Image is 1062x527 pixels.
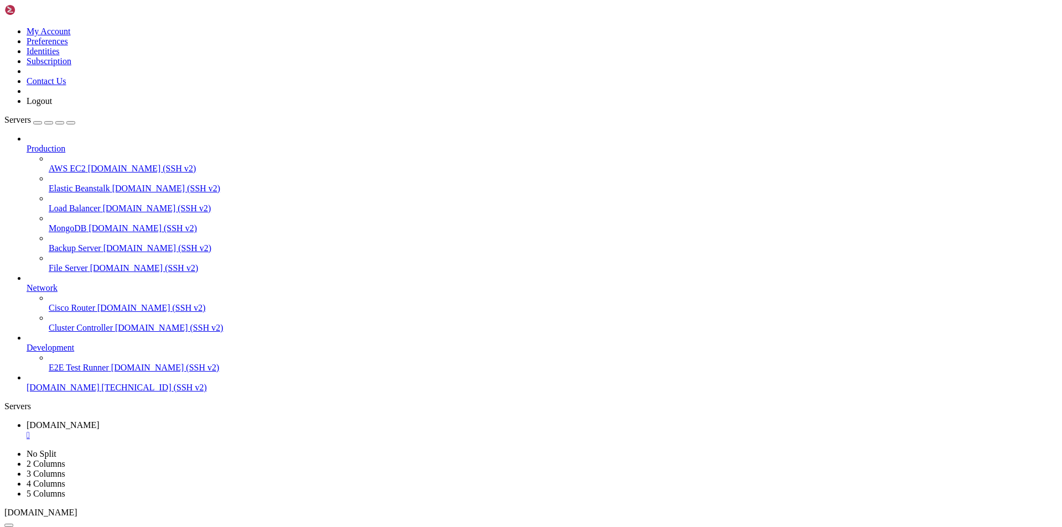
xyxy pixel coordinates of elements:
a: Production [27,144,1058,154]
a: [DOMAIN_NAME] [TECHNICAL_ID] (SSH v2) [27,383,1058,393]
span: [TECHNICAL_ID] (SSH v2) [102,383,207,392]
a:  [27,430,1058,440]
a: Contact Us [27,76,66,86]
span: Network [27,283,58,293]
div: (18, 31) [88,296,93,305]
li: Backup Server [DOMAIN_NAME] (SSH v2) [49,233,1058,253]
x-row: root@vps130383:~# [4,296,918,305]
span: Servers [4,115,31,124]
li: Development [27,333,1058,373]
x-row: * Management: [URL][DOMAIN_NAME] [4,33,918,42]
a: 4 Columns [27,479,65,488]
a: Cluster Controller [DOMAIN_NAME] (SSH v2) [49,323,1058,333]
a: Development [27,343,1058,353]
x-row: 38 additional security updates can be applied with ESM Apps. [4,221,918,230]
li: Production [27,134,1058,273]
span: [DOMAIN_NAME] [4,508,77,517]
a: Elastic Beanstalk [DOMAIN_NAME] (SSH v2) [49,184,1058,194]
a: Identities [27,46,60,56]
span: MongoDB [49,223,86,233]
span: Backup Server [49,243,101,253]
span: [DOMAIN_NAME] (SSH v2) [103,204,211,213]
x-row: Usage of /: 75.3% of 24.44GB Users logged in: 0 [4,89,918,98]
li: E2E Test Runner [DOMAIN_NAME] (SSH v2) [49,353,1058,373]
x-row: Learn more about enabling ESM Apps service at [URL][DOMAIN_NAME] [4,230,918,239]
x-row: [URL][DOMAIN_NAME] [4,155,918,164]
li: Load Balancer [DOMAIN_NAME] (SSH v2) [49,194,1058,213]
x-row: 678 updates can be applied immediately. [4,192,918,202]
x-row: * Strictly confined Kubernetes makes edge and IoT secure. Learn how MicroK8s [4,127,918,136]
span: E2E Test Runner [49,363,109,372]
a: vps130383.whmpanels.com [27,420,1058,440]
x-row: To see these additional updates run: apt list --upgradable [4,202,918,211]
a: Preferences [27,36,68,46]
span: Load Balancer [49,204,101,213]
a: Network [27,283,1058,293]
li: File Server [DOMAIN_NAME] (SSH v2) [49,253,1058,273]
span: [DOMAIN_NAME] (SSH v2) [103,243,212,253]
span: Cisco Router [49,303,95,312]
a: Cisco Router [DOMAIN_NAME] (SSH v2) [49,303,1058,313]
x-row: * Support: [URL][DOMAIN_NAME] [4,42,918,51]
a: My Account [27,27,71,36]
a: No Split [27,449,56,458]
span: Cluster Controller [49,323,113,332]
span: AWS EC2 [49,164,86,173]
li: Cisco Router [DOMAIN_NAME] (SSH v2) [49,293,1058,313]
x-row: System load: 0.06 Processes: 122 [4,80,918,89]
span: Development [27,343,74,352]
a: Subscription [27,56,71,66]
span: [DOMAIN_NAME] (SSH v2) [97,303,206,312]
span: [DOMAIN_NAME] (SSH v2) [90,263,199,273]
a: MongoDB [DOMAIN_NAME] (SSH v2) [49,223,1058,233]
x-row: System information as of [DATE] [4,61,918,70]
x-row: New release '24.04.3 LTS' available. [4,249,918,258]
a: 5 Columns [27,489,65,498]
x-row: Expanded Security Maintenance for Applications is not enabled. [4,174,918,183]
span: [DOMAIN_NAME] [27,420,100,430]
span: [DOMAIN_NAME] (SSH v2) [115,323,223,332]
a: Logout [27,96,52,106]
x-row: Memory usage: 25% IPv4 address for eth0: [TECHNICAL_ID] [4,98,918,108]
x-row: Last login: [DATE] from [TECHNICAL_ID] [4,286,918,296]
li: MongoDB [DOMAIN_NAME] (SSH v2) [49,213,1058,233]
a: Backup Server [DOMAIN_NAME] (SSH v2) [49,243,1058,253]
div: Servers [4,401,1058,411]
x-row: Swap usage: 32% [4,108,918,117]
span: Production [27,144,65,153]
li: [DOMAIN_NAME] [TECHNICAL_ID] (SSH v2) [27,373,1058,393]
x-row: Run 'do-release-upgrade' to upgrade to it. [4,258,918,268]
x-row: just raised the bar for easy, resilient and secure K8s cluster deployment. [4,136,918,145]
img: Shellngn [4,4,68,15]
li: Elastic Beanstalk [DOMAIN_NAME] (SSH v2) [49,174,1058,194]
a: 2 Columns [27,459,65,468]
li: Cluster Controller [DOMAIN_NAME] (SSH v2) [49,313,1058,333]
li: Network [27,273,1058,333]
span: [DOMAIN_NAME] (SSH v2) [88,223,197,233]
a: Servers [4,115,75,124]
a: File Server [DOMAIN_NAME] (SSH v2) [49,263,1058,273]
span: [DOMAIN_NAME] (SSH v2) [111,363,220,372]
a: Load Balancer [DOMAIN_NAME] (SSH v2) [49,204,1058,213]
x-row: Welcome to Ubuntu 22.04.5 LTS (GNU/Linux 5.15.0-139-generic x86_64) [4,4,918,14]
li: AWS EC2 [DOMAIN_NAME] (SSH v2) [49,154,1058,174]
span: [DOMAIN_NAME] (SSH v2) [112,184,221,193]
x-row: * Documentation: [URL][DOMAIN_NAME] [4,23,918,33]
span: [DOMAIN_NAME] (SSH v2) [88,164,196,173]
span: File Server [49,263,88,273]
span: [DOMAIN_NAME] [27,383,100,392]
a: 3 Columns [27,469,65,478]
span: Elastic Beanstalk [49,184,110,193]
a: E2E Test Runner [DOMAIN_NAME] (SSH v2) [49,363,1058,373]
a: AWS EC2 [DOMAIN_NAME] (SSH v2) [49,164,1058,174]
